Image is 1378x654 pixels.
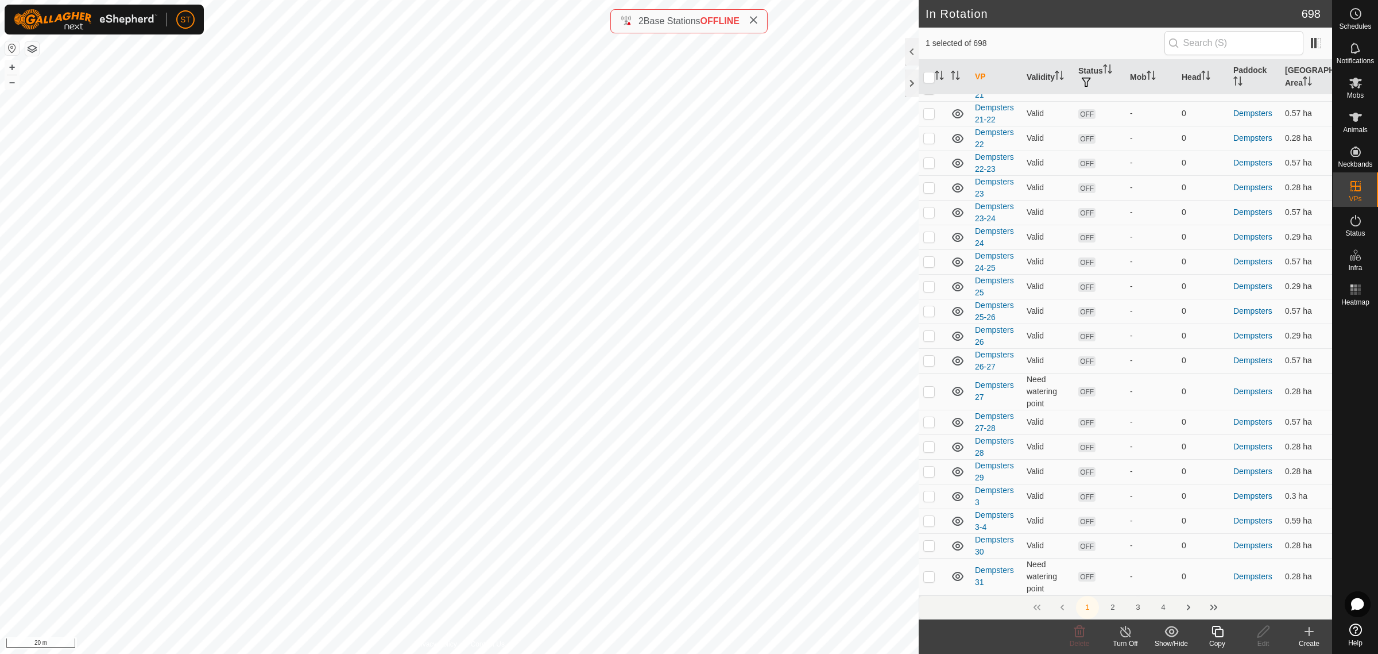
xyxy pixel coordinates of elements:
[1022,299,1074,324] td: Valid
[1022,434,1074,459] td: Valid
[1130,182,1172,194] div: -
[1233,133,1272,143] a: Dempsters
[1130,515,1172,527] div: -
[1078,356,1096,366] span: OFF
[1177,60,1229,95] th: Head
[1280,101,1332,126] td: 0.57 ha
[1337,57,1374,64] span: Notifications
[1177,459,1229,484] td: 0
[1022,60,1074,95] th: Validity
[1022,533,1074,558] td: Valid
[1070,640,1090,648] span: Delete
[975,411,1014,433] a: Dempsters 27-28
[1022,410,1074,434] td: Valid
[1022,509,1074,533] td: Valid
[1074,60,1125,95] th: Status
[1280,509,1332,533] td: 0.59 ha
[1280,324,1332,348] td: 0.29 ha
[1130,386,1172,398] div: -
[1177,596,1200,619] button: Next Page
[1177,558,1229,595] td: 0
[1130,441,1172,453] div: -
[1233,158,1272,167] a: Dempsters
[1177,175,1229,200] td: 0
[1233,183,1272,192] a: Dempsters
[975,152,1014,174] a: Dempsters 22-23
[1022,200,1074,225] td: Valid
[1280,434,1332,459] td: 0.28 ha
[1130,280,1172,293] div: -
[1177,348,1229,373] td: 0
[1022,558,1074,595] td: Need watering point
[1130,256,1172,268] div: -
[1280,126,1332,151] td: 0.28 ha
[1022,175,1074,200] td: Valid
[1339,23,1371,30] span: Schedules
[1233,467,1272,476] a: Dempsters
[975,177,1014,198] a: Dempsters 23
[1177,126,1229,151] td: 0
[1233,491,1272,501] a: Dempsters
[1125,60,1177,95] th: Mob
[1164,31,1303,55] input: Search (S)
[1130,540,1172,552] div: -
[1233,331,1272,340] a: Dempsters
[1152,596,1175,619] button: 4
[1177,533,1229,558] td: 0
[1177,200,1229,225] td: 0
[1233,516,1272,525] a: Dempsters
[1233,232,1272,241] a: Dempsters
[1280,60,1332,95] th: [GEOGRAPHIC_DATA] Area
[1280,299,1332,324] td: 0.57 ha
[1078,387,1096,397] span: OFF
[5,41,19,55] button: Reset Map
[1347,92,1364,99] span: Mobs
[1022,274,1074,299] td: Valid
[1280,459,1332,484] td: 0.28 ha
[1078,492,1096,502] span: OFF
[1022,373,1074,410] td: Need watering point
[1280,484,1332,509] td: 0.3 ha
[975,276,1014,297] a: Dempsters 25
[1341,299,1369,306] span: Heatmap
[1055,72,1064,82] p-sorticon: Activate to sort
[1078,109,1096,119] span: OFF
[975,251,1014,272] a: Dempsters 24-25
[1348,640,1362,647] span: Help
[1022,348,1074,373] td: Valid
[1233,387,1272,396] a: Dempsters
[1233,109,1272,118] a: Dempsters
[1022,151,1074,175] td: Valid
[926,37,1164,49] span: 1 selected of 698
[1233,78,1242,87] p-sorticon: Activate to sort
[1233,356,1272,365] a: Dempsters
[1194,638,1240,649] div: Copy
[414,639,457,649] a: Privacy Policy
[180,14,191,26] span: ST
[1078,282,1096,292] span: OFF
[1280,274,1332,299] td: 0.29 ha
[1202,596,1225,619] button: Last Page
[975,461,1014,482] a: Dempsters 29
[1130,157,1172,169] div: -
[1130,490,1172,502] div: -
[1280,200,1332,225] td: 0.57 ha
[1078,332,1096,341] span: OFF
[1280,151,1332,175] td: 0.57 ha
[1233,207,1272,217] a: Dempsters
[1101,596,1124,619] button: 2
[975,535,1014,556] a: Dempsters 30
[1103,66,1112,75] p-sorticon: Activate to sort
[975,486,1014,507] a: Dempsters 3
[1078,257,1096,267] span: OFF
[1229,60,1280,95] th: Paddock
[1078,134,1096,144] span: OFF
[1022,459,1074,484] td: Valid
[1078,572,1096,582] span: OFF
[1233,572,1272,581] a: Dempsters
[975,78,1014,99] a: Dempsters 21
[975,380,1014,402] a: Dempsters 27
[1177,484,1229,509] td: 0
[975,202,1014,223] a: Dempsters 23-24
[1078,517,1096,526] span: OFF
